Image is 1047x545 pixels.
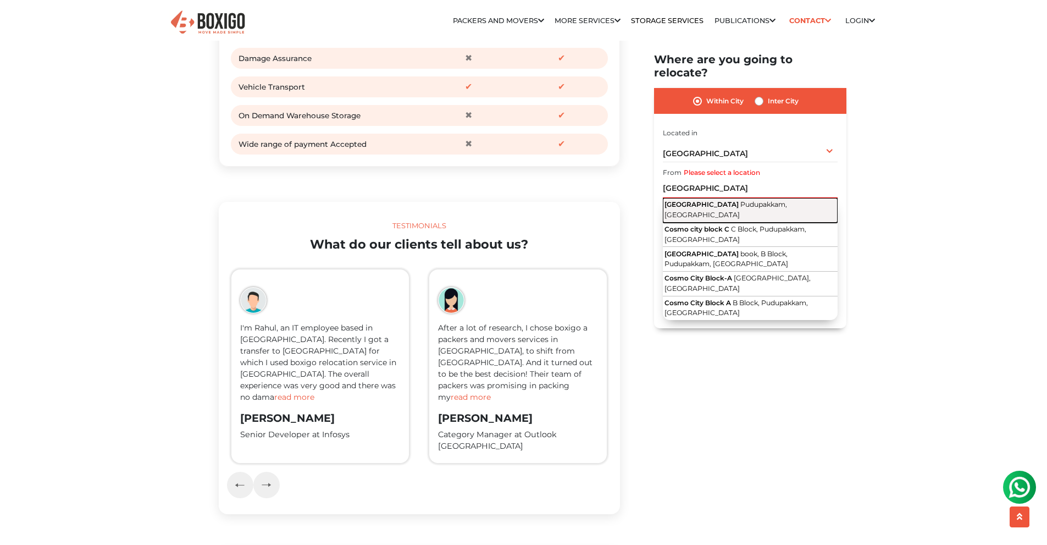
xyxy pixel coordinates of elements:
[664,201,739,209] span: [GEOGRAPHIC_DATA]
[553,79,570,95] span: ✔
[684,168,760,178] label: Please select a location
[453,16,544,25] a: Packers and Movers
[663,223,838,247] button: Cosmo city block C C Block, Pudupakkam, [GEOGRAPHIC_DATA]
[664,225,806,244] span: C Block, Pudupakkam, [GEOGRAPHIC_DATA]
[169,9,246,36] img: Boxigo
[235,483,245,488] img: previous-testimonial
[664,201,787,219] span: Pudupakkam, [GEOGRAPHIC_DATA]
[240,287,267,313] img: boxigo_girl_icon
[663,168,682,178] label: From
[664,299,731,307] span: Cosmo City Block A
[239,50,419,67] div: Damage Assurance
[460,107,477,124] span: ✖
[664,225,729,234] span: Cosmo city block C
[227,221,612,232] div: Testimonials
[786,12,835,29] a: Contact
[663,149,748,159] span: [GEOGRAPHIC_DATA]
[438,287,464,313] img: boxigo_girl_icon
[239,79,419,95] div: Vehicle Transport
[239,136,419,152] div: Wide range of payment Accepted
[664,299,808,317] span: B Block, Pudupakkam, [GEOGRAPHIC_DATA]
[553,107,570,124] span: ✔
[438,322,598,403] p: After a lot of research, I chose boxigo a packers and movers services in [GEOGRAPHIC_DATA], to sh...
[240,322,400,403] p: I'm Rahul, an IT employee based in [GEOGRAPHIC_DATA]. Recently I got a transfer to [GEOGRAPHIC_DA...
[663,179,838,199] input: Select Building or Nearest Landmark
[239,107,419,124] div: On Demand Warehouse Storage
[240,429,400,441] p: Senior Developer at Infosys
[663,128,697,138] label: Located in
[664,250,788,268] span: book, B Block, Pudupakkam, [GEOGRAPHIC_DATA]
[768,95,799,108] label: Inter City
[663,199,838,223] button: [GEOGRAPHIC_DATA] Pudupakkam, [GEOGRAPHIC_DATA]
[451,392,491,402] span: read more
[664,274,732,283] span: Cosmo City Block-A
[274,392,314,402] span: read more
[438,429,598,453] p: Category Manager at Outlook [GEOGRAPHIC_DATA]
[631,16,703,25] a: Storage Services
[663,247,838,272] button: [GEOGRAPHIC_DATA] book, B Block, Pudupakkam, [GEOGRAPHIC_DATA]
[460,50,477,67] span: ✖
[664,274,811,293] span: [GEOGRAPHIC_DATA], [GEOGRAPHIC_DATA]
[460,136,477,152] span: ✖
[654,53,846,79] h2: Where are you going to relocate?
[553,50,570,67] span: ✔
[553,136,570,152] span: ✔
[227,237,612,252] h2: What do our clients tell about us?
[663,296,838,321] button: Cosmo City Block A B Block, Pudupakkam, [GEOGRAPHIC_DATA]
[706,95,744,108] label: Within City
[714,16,775,25] a: Publications
[460,79,477,95] span: ✔
[262,482,271,487] img: next-testimonial
[240,412,400,425] h3: [PERSON_NAME]
[11,11,33,33] img: whatsapp-icon.svg
[438,412,598,425] h3: [PERSON_NAME]
[555,16,621,25] a: More services
[663,272,838,296] button: Cosmo City Block-A [GEOGRAPHIC_DATA], [GEOGRAPHIC_DATA]
[664,250,739,258] span: [GEOGRAPHIC_DATA]
[845,16,875,25] a: Login
[1010,507,1029,527] button: scroll up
